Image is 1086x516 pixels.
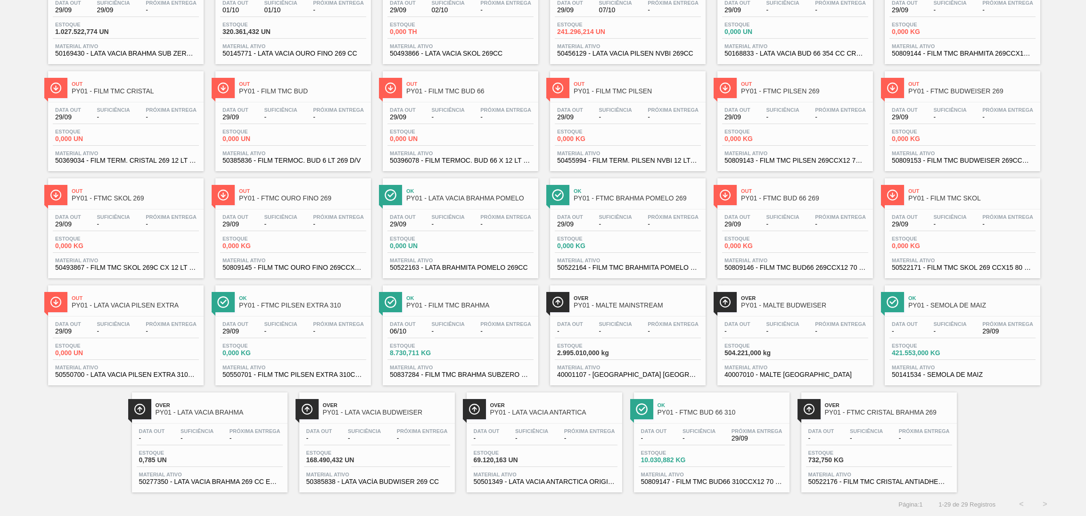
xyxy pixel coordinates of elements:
span: - [982,114,1033,121]
span: 50493866 - LATA VACIA SKOL 269CC [390,50,531,57]
a: ÍconeOutPY01 - FILM TMC BUDData out29/09Suficiência-Próxima Entrega-Estoque0,000 UNMaterial ativo... [208,64,376,171]
span: Estoque [557,236,623,241]
span: - [313,114,364,121]
span: 50522163 - LATA BRAHMITA POMELO 269CC [390,264,531,271]
span: 50550701 - FILM TMC PILSEN EXTRA 310CCX12 80 UM [222,371,364,378]
span: 29/09 [222,221,248,228]
a: ÍconeOverPY01 - MALTE MAINSTREAMData out-Suficiência-Próxima Entrega-Estoque2.995.010,000 kgMater... [543,278,710,385]
img: Ícone [719,82,731,94]
span: 29/09 [222,328,248,335]
span: Próxima Entrega [313,107,364,113]
span: Estoque [55,343,121,349]
span: Suficiência [933,214,966,220]
span: 29/09 [55,114,81,121]
span: - [146,7,197,14]
span: 29/09 [557,114,583,121]
span: - [892,328,918,335]
span: Estoque [892,129,958,134]
span: Material ativo [892,150,1033,156]
span: Material ativo [557,258,699,263]
span: 421.553,000 KG [892,350,958,357]
span: - [264,114,297,121]
img: Ícone [719,189,731,201]
span: - [648,7,699,14]
span: 50493867 - FILM TMC SKOL 269C CX 12 LT D/V 80 UM [55,264,197,271]
span: Data out [55,107,81,113]
span: Material ativo [892,258,1033,263]
span: Material ativo [390,150,531,156]
span: - [313,7,364,14]
span: 0,000 KG [724,135,790,142]
span: Data out [55,214,81,220]
span: 0,000 UN [390,135,456,142]
span: 0,000 UN [724,28,790,35]
span: Estoque [892,343,958,349]
span: - [97,328,130,335]
span: 29/09 [390,221,416,228]
span: Estoque [557,343,623,349]
span: Ok [574,188,701,194]
span: Estoque [55,129,121,134]
span: - [599,221,632,228]
span: 29/09 [724,114,750,121]
span: Data out [390,214,416,220]
span: Data out [892,321,918,327]
span: PY01 - LATA VACIA PILSEN EXTRA [72,302,199,309]
img: Ícone [719,296,731,308]
span: - [480,7,531,14]
span: 29/09 [724,221,750,228]
span: PY01 - FTMC BRAHMA POMELO 269 [574,195,701,202]
span: Suficiência [264,107,297,113]
span: Estoque [724,22,790,27]
span: - [766,221,799,228]
span: 50169430 - LATA VACIA BRAHMA SUB ZERO 269 CC CROWN [55,50,197,57]
img: Ícone [887,82,898,94]
span: - [97,114,130,121]
span: Material ativo [390,365,531,370]
span: Próxima Entrega [648,107,699,113]
span: - [146,114,197,121]
span: Próxima Entrega [815,321,866,327]
span: Suficiência [933,321,966,327]
span: - [648,114,699,121]
a: ÍconeOkPY01 - SEMOLA DE MAIZData out-Suficiência-Próxima Entrega29/09Estoque421.553,000 KGMateria... [878,278,1045,385]
span: Estoque [222,236,288,241]
span: 50550700 - LATA VACIA PILSEN EXTRA 310CC [55,371,197,378]
span: Data out [892,214,918,220]
span: PY01 - SEMOLA DE MAIZ [908,302,1036,309]
span: - [480,221,531,228]
span: 320.361,432 UN [222,28,288,35]
a: ÍconeOutPY01 - FILM TMC CRISTALData out29/09Suficiência-Próxima Entrega-Estoque0,000 UNMaterial a... [41,64,208,171]
span: Material ativo [390,258,531,263]
span: 01/10 [222,7,248,14]
span: Próxima Entrega [313,214,364,220]
span: 0,000 KG [724,242,790,250]
span: Data out [892,107,918,113]
span: Suficiência [766,107,799,113]
span: Estoque [390,236,456,241]
span: Ok [406,188,534,194]
span: Material ativo [724,365,866,370]
span: 0,000 KG [222,350,288,357]
span: 29/09 [892,114,918,121]
span: Ok [406,295,534,301]
span: Data out [222,321,248,327]
span: Suficiência [599,214,632,220]
span: Data out [222,214,248,220]
a: ÍconeOkPY01 - FILM TMC BRAHMAData out06/10Suficiência-Próxima Entrega-Estoque8.730,711 KGMaterial... [376,278,543,385]
span: PY01 - MALTE MAINSTREAM [574,302,701,309]
span: 29/09 [724,7,750,14]
span: - [648,328,699,335]
span: - [933,7,966,14]
span: - [933,114,966,121]
span: 02/10 [431,7,464,14]
span: 0,000 KG [557,242,623,250]
span: 0,000 UN [55,350,121,357]
span: 29/09 [55,328,81,335]
span: 29/09 [222,114,248,121]
span: 2.995.010,000 kg [557,350,623,357]
span: Próxima Entrega [815,107,866,113]
span: Próxima Entrega [146,321,197,327]
a: ÍconeOutPY01 - FTMC OURO FINO 269Data out29/09Suficiência-Próxima Entrega-Estoque0,000 KGMaterial... [208,171,376,278]
span: Out [239,81,366,87]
